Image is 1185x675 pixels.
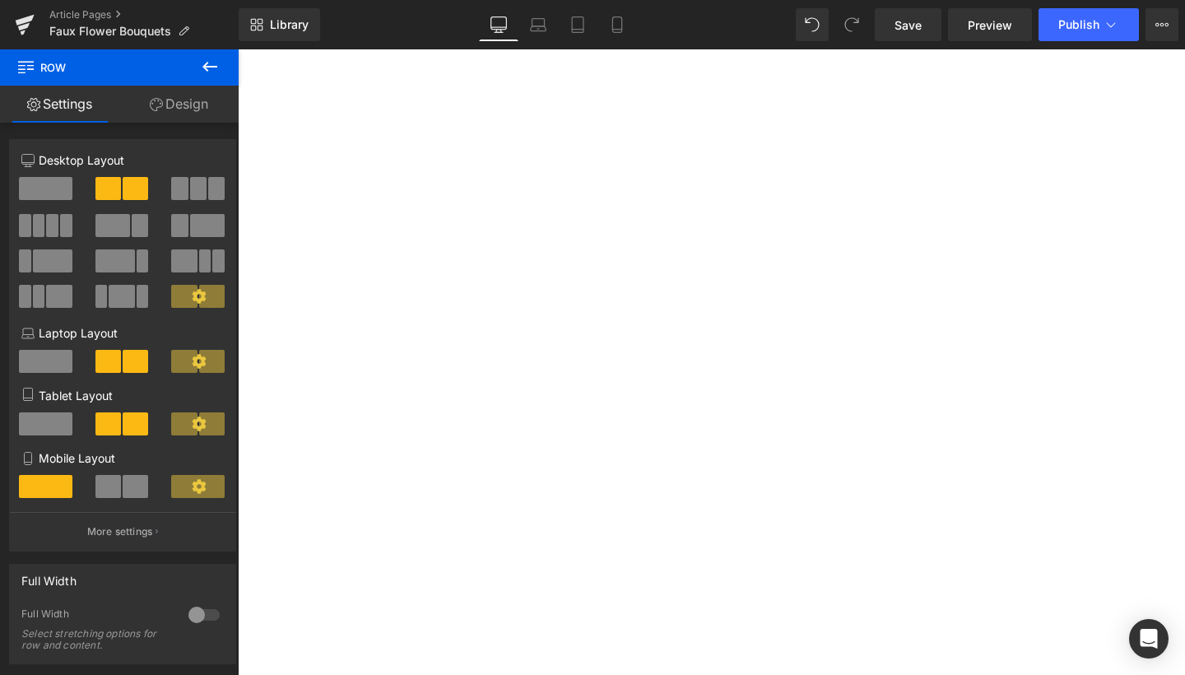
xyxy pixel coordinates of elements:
[119,86,239,123] a: Design
[21,628,170,651] div: Select stretching options for row and content.
[49,8,239,21] a: Article Pages
[479,8,518,41] a: Desktop
[21,151,224,169] p: Desktop Layout
[16,49,181,86] span: Row
[1058,18,1099,31] span: Publish
[518,8,558,41] a: Laptop
[968,16,1012,34] span: Preview
[270,17,309,32] span: Library
[895,16,922,34] span: Save
[87,524,153,539] p: More settings
[948,8,1032,41] a: Preview
[21,449,224,467] p: Mobile Layout
[1129,619,1169,659] div: Open Intercom Messenger
[597,8,637,41] a: Mobile
[796,8,829,41] button: Undo
[558,8,597,41] a: Tablet
[1145,8,1178,41] button: More
[1039,8,1139,41] button: Publish
[835,8,868,41] button: Redo
[21,387,224,404] p: Tablet Layout
[10,512,235,551] button: More settings
[21,565,77,588] div: Full Width
[239,8,320,41] a: New Library
[21,607,172,625] div: Full Width
[21,324,224,342] p: Laptop Layout
[49,25,171,38] span: Faux Flower Bouquets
